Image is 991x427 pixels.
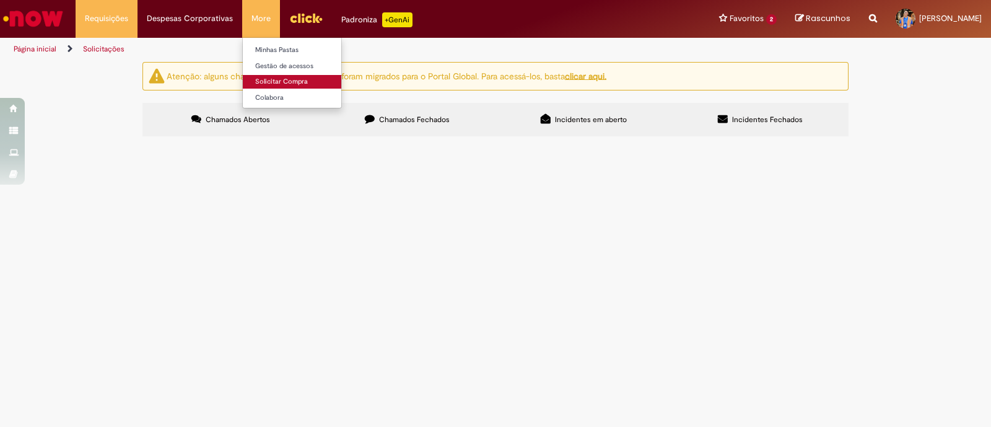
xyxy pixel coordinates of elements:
a: Solicitações [83,44,124,54]
span: Favoritos [730,12,764,25]
span: Incidentes em aberto [555,115,627,125]
p: +GenAi [382,12,413,27]
ng-bind-html: Atenção: alguns chamados relacionados a T.I foram migrados para o Portal Global. Para acessá-los,... [167,70,606,81]
a: Página inicial [14,44,56,54]
span: Despesas Corporativas [147,12,233,25]
span: [PERSON_NAME] [919,13,982,24]
a: Gestão de acessos [243,59,379,73]
span: Chamados Abertos [206,115,270,125]
ul: Trilhas de página [9,38,652,61]
span: Requisições [85,12,128,25]
a: clicar aqui. [565,70,606,81]
a: Minhas Pastas [243,43,379,57]
div: Padroniza [341,12,413,27]
span: More [251,12,271,25]
span: 2 [766,14,777,25]
ul: More [242,37,342,108]
a: Colabora [243,91,379,105]
span: Chamados Fechados [379,115,450,125]
a: Rascunhos [795,13,850,25]
a: Solicitar Compra [243,75,379,89]
span: Rascunhos [806,12,850,24]
img: click_logo_yellow_360x200.png [289,9,323,27]
img: ServiceNow [1,6,65,31]
span: Incidentes Fechados [732,115,803,125]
